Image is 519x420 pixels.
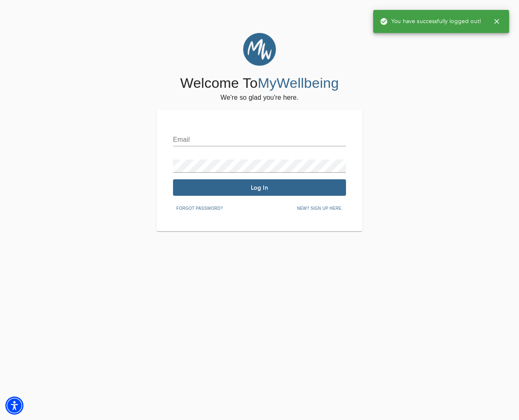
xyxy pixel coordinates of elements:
[220,92,298,103] h6: We're so glad you're here.
[258,75,339,91] span: MyWellbeing
[380,17,481,26] span: You have successfully logged out!
[176,205,223,212] span: Forgot password?
[297,205,343,212] span: New? Sign up here.
[5,397,23,415] div: Accessibility Menu
[173,179,346,196] button: Log In
[180,75,339,92] h4: Welcome To
[173,204,226,211] a: Forgot password?
[173,202,226,215] button: Forgot password?
[243,33,276,66] img: MyWellbeing
[176,184,343,192] span: Log In
[294,202,346,215] button: New? Sign up here.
